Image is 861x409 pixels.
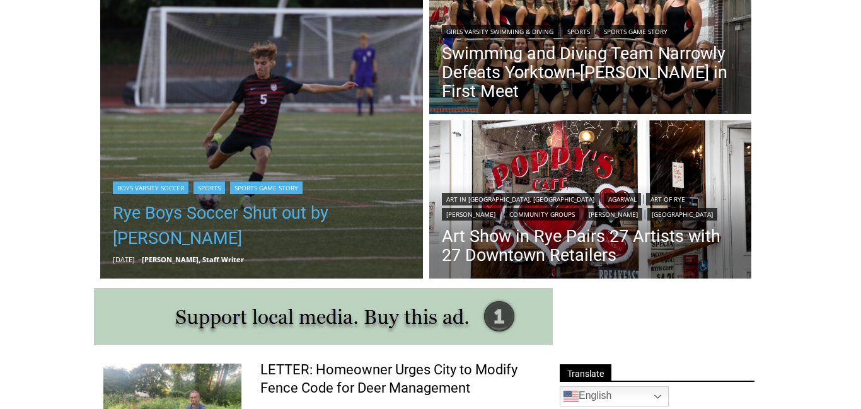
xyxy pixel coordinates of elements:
[113,200,410,251] a: Rye Boys Soccer Shut out by [PERSON_NAME]
[647,208,717,221] a: [GEOGRAPHIC_DATA]
[260,361,537,397] a: LETTER: Homeowner Urges City to Modify Fence Code for Deer Management
[429,120,752,282] a: Read More Art Show in Rye Pairs 27 Artists with 27 Downtown Retailers
[318,1,596,122] div: "[PERSON_NAME] and I covered the [DATE] Parade, which was a really eye opening experience as I ha...
[442,208,500,221] a: [PERSON_NAME]
[563,25,594,38] a: Sports
[442,23,739,38] div: | |
[604,193,641,205] a: Agarwal
[560,364,611,381] span: Translate
[442,44,739,101] a: Swimming and Diving Team Narrowly Defeats Yorktown-[PERSON_NAME] in First Meet
[138,255,142,264] span: –
[113,181,188,194] a: Boys Varsity Soccer
[560,386,669,406] a: English
[330,125,584,154] span: Intern @ [DOMAIN_NAME]
[442,193,599,205] a: Art in [GEOGRAPHIC_DATA], [GEOGRAPHIC_DATA]
[113,255,135,264] time: [DATE]
[442,190,739,221] div: | | | | | |
[303,122,611,157] a: Intern @ [DOMAIN_NAME]
[113,179,410,194] div: | |
[194,181,225,194] a: Sports
[442,227,739,265] a: Art Show in Rye Pairs 27 Artists with 27 Downtown Retailers
[442,25,558,38] a: Girls Varsity Swimming & Diving
[584,208,642,221] a: [PERSON_NAME]
[646,193,690,205] a: Art of Rye
[142,255,244,264] a: [PERSON_NAME], Staff Writer
[429,120,752,282] img: (PHOTO: Poppy's Cafe. The window of this beloved Rye staple is painted for different events throu...
[599,25,672,38] a: Sports Game Story
[505,208,579,221] a: Community Groups
[94,288,553,345] img: support local media, buy this ad
[563,389,579,404] img: en
[230,181,303,194] a: Sports Game Story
